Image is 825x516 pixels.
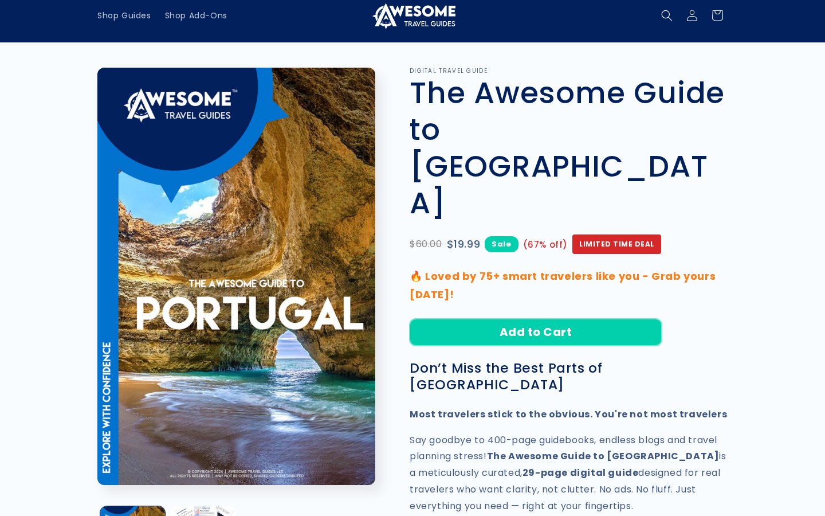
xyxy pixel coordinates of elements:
p: Say goodbye to 400-page guidebooks, endless blogs and travel planning stress! is a meticulously c... [410,432,728,515]
strong: 29-page digital guide [522,466,639,479]
span: $19.99 [447,235,481,253]
strong: Most travelers stick to the obvious. You're not most travelers [410,408,727,421]
h3: Don’t Miss the Best Parts of [GEOGRAPHIC_DATA] [410,360,728,393]
span: Sale [485,236,518,252]
a: Shop Add-Ons [158,3,234,28]
summary: Search [654,3,679,28]
p: DIGITAL TRAVEL GUIDE [410,68,728,75]
p: 🔥 Loved by 75+ smart travelers like you - Grab yours [DATE]! [410,267,728,304]
span: (67% off) [523,237,568,252]
strong: The Awesome Guide to [GEOGRAPHIC_DATA] [487,449,720,463]
span: Shop Guides [97,10,151,21]
button: Add to Cart [410,319,662,346]
span: $60.00 [410,236,442,253]
a: Shop Guides [91,3,158,28]
img: Awesome Travel Guides [370,2,455,29]
span: Limited Time Deal [572,234,661,254]
span: Shop Add-Ons [165,10,227,21]
h1: The Awesome Guide to [GEOGRAPHIC_DATA] [410,75,728,221]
